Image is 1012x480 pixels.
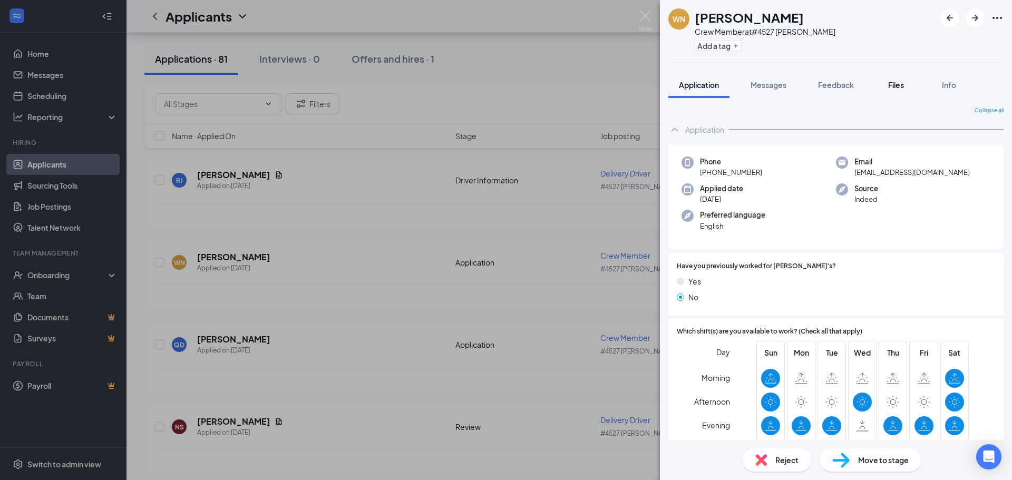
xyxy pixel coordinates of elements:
[969,12,981,24] svg: ArrowRight
[792,347,811,358] span: Mon
[822,347,841,358] span: Tue
[991,12,1004,24] svg: Ellipses
[677,261,836,271] span: Have you previously worked for [PERSON_NAME]'s?
[700,221,765,231] span: English
[733,43,739,49] svg: Plus
[700,156,762,167] span: Phone
[700,194,743,204] span: [DATE]
[818,80,854,90] span: Feedback
[700,183,743,194] span: Applied date
[700,167,762,178] span: [PHONE_NUMBER]
[854,194,878,204] span: Indeed
[751,80,786,90] span: Messages
[976,444,1001,469] div: Open Intercom Messenger
[679,80,719,90] span: Application
[854,156,970,167] span: Email
[883,347,902,358] span: Thu
[695,26,835,37] div: Crew Member at #4527 [PERSON_NAME]
[853,347,872,358] span: Wed
[854,183,878,194] span: Source
[700,210,765,220] span: Preferred language
[716,346,730,358] span: Day
[943,12,956,24] svg: ArrowLeftNew
[854,167,970,178] span: [EMAIL_ADDRESS][DOMAIN_NAME]
[940,8,959,27] button: ArrowLeftNew
[668,123,681,136] svg: ChevronUp
[761,347,780,358] span: Sun
[677,327,862,337] span: Which shift(s) are you available to work? (Check all that apply)
[914,347,933,358] span: Fri
[942,80,956,90] span: Info
[858,454,909,466] span: Move to stage
[688,276,701,287] span: Yes
[975,106,1004,115] span: Collapse all
[695,40,742,51] button: PlusAdd a tag
[695,8,804,26] h1: [PERSON_NAME]
[966,8,985,27] button: ArrowRight
[702,416,730,435] span: Evening
[702,368,730,387] span: Morning
[945,347,964,358] span: Sat
[688,291,698,303] span: No
[775,454,799,466] span: Reject
[888,80,904,90] span: Files
[673,14,685,24] div: WN
[685,124,724,135] div: Application
[694,392,730,411] span: Afternoon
